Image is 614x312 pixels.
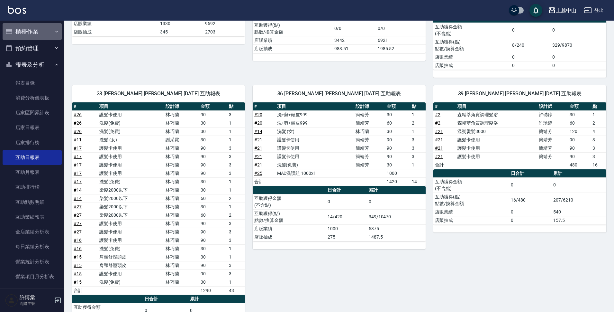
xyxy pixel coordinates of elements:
[385,161,410,169] td: 30
[3,120,62,135] a: 店家日報表
[164,244,199,253] td: 林巧蘭
[433,208,509,216] td: 店販業績
[227,102,245,111] th: 點
[275,144,354,152] td: 護髮卡使用
[199,161,227,169] td: 90
[227,253,245,261] td: 1
[433,161,456,169] td: 合計
[98,144,164,152] td: 護髮卡使用
[199,203,227,211] td: 30
[552,169,606,178] th: 累計
[98,211,164,219] td: 染髮2000以下
[199,228,227,236] td: 90
[3,254,62,269] a: 營業統計分析表
[254,162,262,167] a: #21
[275,136,354,144] td: 護髮卡使用
[199,102,227,111] th: 金額
[8,6,26,14] img: Logo
[203,28,245,36] td: 2703
[275,127,354,136] td: 洗髮 (女)
[509,169,552,178] th: 日合計
[98,186,164,194] td: 染髮2000以下
[367,224,426,233] td: 5375
[164,110,199,119] td: 林巧蘭
[164,177,199,186] td: 林巧蘭
[253,36,333,44] td: 店販業績
[3,239,62,254] a: 每日業績分析表
[158,19,203,28] td: 1330
[74,279,82,285] a: #15
[552,177,606,193] td: 0
[410,110,426,119] td: 1
[74,171,82,176] a: #17
[433,102,606,169] table: a dense table
[253,224,326,233] td: 店販業績
[164,269,199,278] td: 林巧蘭
[367,233,426,241] td: 1487.5
[3,224,62,239] a: 全店業績分析表
[433,169,606,225] table: a dense table
[72,102,98,111] th: #
[164,253,199,261] td: 林巧蘭
[74,129,82,134] a: #26
[510,53,551,61] td: 0
[591,144,606,152] td: 3
[98,261,164,269] td: 肩頸舒壓頭皮
[199,269,227,278] td: 90
[385,177,410,186] td: 1420
[72,28,158,36] td: 店販抽成
[227,186,245,194] td: 1
[98,127,164,136] td: 洗髮(免費)
[253,21,333,36] td: 互助獲得(點) 點數/換算金額
[568,110,591,119] td: 30
[354,136,385,144] td: 簡靖芳
[74,263,82,268] a: #15
[385,110,410,119] td: 30
[568,144,591,152] td: 90
[385,144,410,152] td: 90
[227,127,245,136] td: 1
[253,233,326,241] td: 店販抽成
[552,208,606,216] td: 540
[410,102,426,111] th: 點
[385,127,410,136] td: 30
[551,38,606,53] td: 329/9870
[509,208,552,216] td: 0
[568,161,591,169] td: 480
[199,244,227,253] td: 30
[326,209,367,224] td: 14/420
[333,44,376,53] td: 983.51
[199,177,227,186] td: 30
[98,177,164,186] td: 洗髮(免費)
[456,144,537,152] td: 護髮卡使用
[5,294,18,307] img: Person
[199,194,227,203] td: 60
[510,38,551,53] td: 8/240
[275,152,354,161] td: 護髮卡使用
[80,90,237,97] span: 33 [PERSON_NAME] [PERSON_NAME] [DATE] 互助報表
[582,5,606,16] button: 登出
[3,269,62,284] a: 營業項目月分析表
[385,169,410,177] td: 1000
[3,23,62,40] button: 櫃檯作業
[333,36,376,44] td: 3442
[98,244,164,253] td: 洗髮(免費)
[551,61,606,70] td: 0
[568,127,591,136] td: 120
[98,110,164,119] td: 護髮卡使用
[385,152,410,161] td: 90
[3,150,62,165] a: 互助日報表
[227,269,245,278] td: 3
[74,213,82,218] a: #27
[164,169,199,177] td: 林巧蘭
[227,236,245,244] td: 3
[354,102,385,111] th: 設計師
[98,219,164,228] td: 護髮卡使用
[227,144,245,152] td: 3
[227,261,245,269] td: 3
[410,161,426,169] td: 1
[199,253,227,261] td: 30
[74,146,82,151] a: #17
[568,152,591,161] td: 90
[333,21,376,36] td: 0/0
